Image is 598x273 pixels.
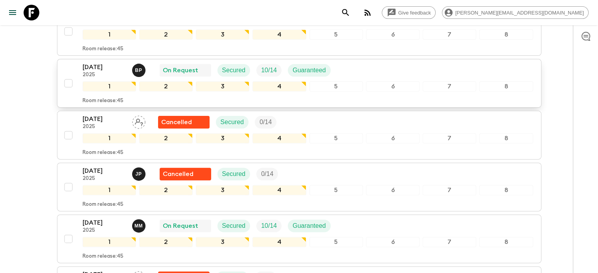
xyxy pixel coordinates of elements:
div: 2 [139,133,193,143]
button: MM [132,219,147,233]
p: Secured [222,169,246,179]
div: Trip Fill [256,220,282,232]
p: Cancelled [163,169,193,179]
div: 3 [196,237,249,247]
p: 10 / 14 [261,66,277,75]
button: JP [132,167,147,181]
div: 2 [139,237,193,247]
button: [DATE]2025Beatriz PestanaOn RequestSecuredTrip FillGuaranteed12345678Room release:45 [57,59,541,108]
p: Secured [221,117,244,127]
p: Secured [222,221,246,231]
button: BP [132,64,147,77]
p: Guaranteed [293,66,326,75]
div: 5 [309,29,363,40]
div: 8 [479,133,533,143]
p: Cancelled [161,117,192,127]
div: 1 [83,237,136,247]
p: Secured [222,66,246,75]
button: [DATE]2025Anne SgrazzuttiFlash Pack cancellationSecuredTrip FillGuaranteed12345678Room release:45 [57,7,541,56]
div: 2 [139,81,193,92]
div: 5 [309,133,363,143]
button: [DATE]2025Mariana MartinsOn RequestSecuredTrip FillGuaranteed12345678Room release:45 [57,214,541,263]
p: [DATE] [83,114,126,124]
p: M M [134,223,143,229]
div: 5 [309,185,363,195]
p: Room release: 45 [83,150,123,156]
span: [PERSON_NAME][EMAIL_ADDRESS][DOMAIN_NAME] [451,10,588,16]
button: [DATE]2025Assign pack leaderFlash Pack cancellationSecuredTrip Fill12345678Room release:45 [57,111,541,159]
div: 8 [479,81,533,92]
span: Assign pack leader [132,118,145,124]
div: 6 [366,29,420,40]
div: 8 [479,185,533,195]
div: 3 [196,185,249,195]
div: 4 [252,133,306,143]
div: Secured [216,116,249,128]
div: 1 [83,133,136,143]
div: 4 [252,29,306,40]
div: 3 [196,29,249,40]
div: 3 [196,133,249,143]
div: 4 [252,81,306,92]
div: 1 [83,81,136,92]
p: 2025 [83,72,126,78]
p: 10 / 14 [261,221,277,231]
div: 8 [479,237,533,247]
div: Trip Fill [255,116,276,128]
div: 1 [83,29,136,40]
p: B P [135,67,142,73]
div: Flash Pack cancellation [158,116,210,128]
div: 3 [196,81,249,92]
div: Secured [217,220,250,232]
p: On Request [163,221,198,231]
button: search adventures [338,5,353,20]
div: 2 [139,185,193,195]
p: 2025 [83,227,126,234]
div: Secured [217,168,250,180]
div: Trip Fill [256,64,282,77]
p: [DATE] [83,62,126,72]
div: 2 [139,29,193,40]
p: 0 / 14 [259,117,272,127]
p: [DATE] [83,166,126,176]
div: 4 [252,185,306,195]
p: Room release: 45 [83,46,123,52]
div: 6 [366,133,420,143]
p: Guaranteed [293,221,326,231]
p: J P [136,171,142,177]
p: Room release: 45 [83,202,123,208]
button: menu [5,5,20,20]
div: Secured [217,64,250,77]
span: Give feedback [394,10,435,16]
span: Beatriz Pestana [132,66,147,72]
p: Room release: 45 [83,253,123,260]
div: 4 [252,237,306,247]
p: Room release: 45 [83,98,123,104]
p: [DATE] [83,218,126,227]
div: 1 [83,185,136,195]
span: Josefina Paez [132,170,147,176]
div: 8 [479,29,533,40]
div: 7 [423,185,476,195]
div: 7 [423,29,476,40]
div: 7 [423,81,476,92]
div: [PERSON_NAME][EMAIL_ADDRESS][DOMAIN_NAME] [442,6,589,19]
a: Give feedback [382,6,436,19]
p: 0 / 14 [261,169,273,179]
div: 7 [423,133,476,143]
div: 6 [366,185,420,195]
div: 5 [309,237,363,247]
span: Mariana Martins [132,222,147,228]
div: Flash Pack cancellation [160,168,211,180]
div: 6 [366,81,420,92]
button: [DATE]2025Josefina PaezFlash Pack cancellationSecuredTrip Fill12345678Room release:45 [57,163,541,211]
p: 2025 [83,124,126,130]
div: 7 [423,237,476,247]
div: Trip Fill [256,168,278,180]
p: 2025 [83,176,126,182]
div: 5 [309,81,363,92]
div: 6 [366,237,420,247]
p: On Request [163,66,198,75]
